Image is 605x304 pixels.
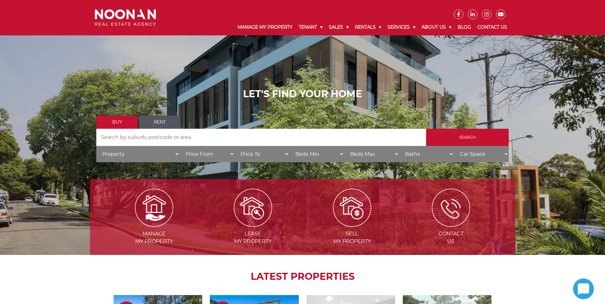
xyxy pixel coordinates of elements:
[96,129,426,146] input: Search by suburb, postcode or area
[426,129,509,146] input: Search
[418,19,454,35] a: About Us
[303,230,401,245] span: Sell my Property
[474,19,510,35] a: Contact Us
[352,19,384,35] a: Rentals
[106,271,499,282] h2: LATEST PROPERTIES
[234,189,272,227] img: Lease my property
[296,19,326,35] a: Tenant
[139,116,181,129] a: Rent
[96,116,138,129] a: Buy
[135,189,173,227] img: Manage my Property
[204,204,302,244] a: Leasemy Property
[326,19,352,35] a: Sales
[105,230,203,245] span: Manage my Property
[96,88,509,100] h1: LET'S FIND YOUR HOME
[204,230,302,245] span: Lease my Property
[303,204,401,244] a: Sellmy Property
[454,19,474,35] a: Blog
[333,189,371,227] img: Sell my property
[432,189,470,227] img: ICONS
[384,19,418,35] a: Services
[402,204,500,244] a: ContactUs
[234,19,296,35] a: Manage My Property
[105,204,203,244] a: Managemy Property
[402,230,500,245] span: Contact Us
[95,9,156,26] img: Noonan Real Estate Agency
